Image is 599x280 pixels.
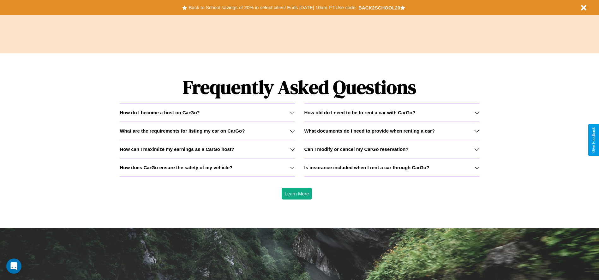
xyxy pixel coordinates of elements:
[120,146,234,152] h3: How can I maximize my earnings as a CarGo host?
[187,3,358,12] button: Back to School savings of 20% in select cities! Ends [DATE] 10am PT.Use code:
[6,259,21,274] div: Open Intercom Messenger
[282,188,312,200] button: Learn More
[120,165,232,170] h3: How does CarGo ensure the safety of my vehicle?
[304,110,416,115] h3: How old do I need to be to rent a car with CarGo?
[304,165,429,170] h3: Is insurance included when I rent a car through CarGo?
[120,71,479,103] h1: Frequently Asked Questions
[358,5,400,10] b: BACK2SCHOOL20
[591,127,596,153] div: Give Feedback
[120,128,245,134] h3: What are the requirements for listing my car on CarGo?
[120,110,200,115] h3: How do I become a host on CarGo?
[304,146,409,152] h3: Can I modify or cancel my CarGo reservation?
[304,128,435,134] h3: What documents do I need to provide when renting a car?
